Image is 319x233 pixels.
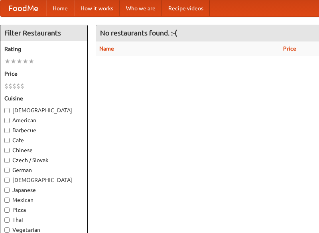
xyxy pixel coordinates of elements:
a: Name [99,45,114,52]
li: ★ [16,57,22,66]
label: Thai [4,216,83,224]
label: [DEMOGRAPHIC_DATA] [4,176,83,184]
li: ★ [4,57,10,66]
label: Chinese [4,146,83,154]
a: Price [283,45,296,52]
input: Thai [4,217,10,223]
input: American [4,118,10,123]
input: Barbecue [4,128,10,133]
label: Czech / Slovak [4,156,83,164]
h5: Cuisine [4,94,83,102]
label: American [4,116,83,124]
input: Vegetarian [4,227,10,233]
label: Cafe [4,136,83,144]
li: $ [8,82,12,90]
label: Barbecue [4,126,83,134]
input: Cafe [4,138,10,143]
label: Mexican [4,196,83,204]
label: German [4,166,83,174]
label: Japanese [4,186,83,194]
li: $ [20,82,24,90]
input: Pizza [4,208,10,213]
input: Japanese [4,188,10,193]
ng-pluralize: No restaurants found. :-( [100,29,177,37]
li: ★ [10,57,16,66]
input: [DEMOGRAPHIC_DATA] [4,178,10,183]
input: Czech / Slovak [4,158,10,163]
a: Recipe videos [162,0,210,16]
h5: Price [4,70,83,78]
a: Home [46,0,74,16]
li: $ [12,82,16,90]
a: How it works [74,0,120,16]
a: Who we are [120,0,162,16]
input: Mexican [4,198,10,203]
li: $ [16,82,20,90]
label: Pizza [4,206,83,214]
li: ★ [28,57,34,66]
input: [DEMOGRAPHIC_DATA] [4,108,10,113]
h5: Rating [4,45,83,53]
label: [DEMOGRAPHIC_DATA] [4,106,83,114]
a: FoodMe [0,0,46,16]
input: German [4,168,10,173]
li: $ [4,82,8,90]
li: ★ [22,57,28,66]
h4: Filter Restaurants [0,25,87,41]
input: Chinese [4,148,10,153]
